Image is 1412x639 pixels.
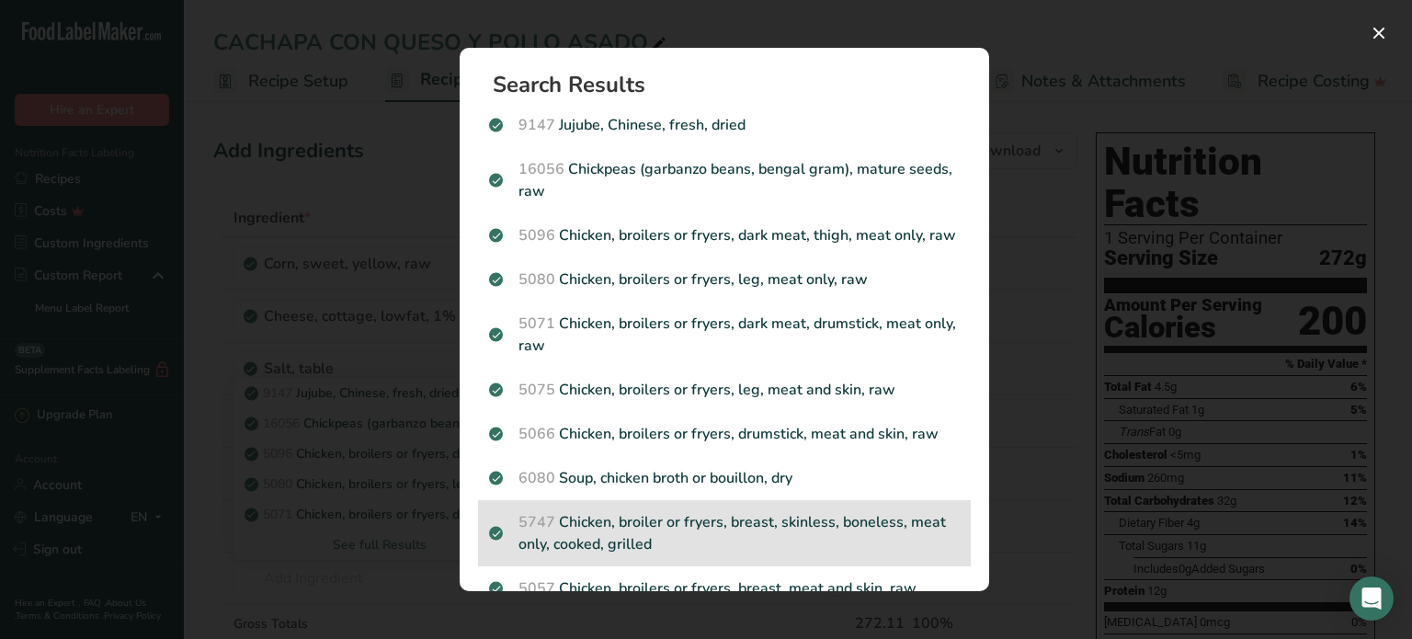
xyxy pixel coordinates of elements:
[489,313,960,357] p: Chicken, broilers or fryers, dark meat, drumstick, meat only, raw
[518,468,555,488] span: 6080
[489,158,960,202] p: Chickpeas (garbanzo beans, bengal gram), mature seeds, raw
[518,269,555,290] span: 5080
[489,379,960,401] p: Chicken, broilers or fryers, leg, meat and skin, raw
[493,74,971,96] h1: Search Results
[489,467,960,489] p: Soup, chicken broth or bouillon, dry
[518,380,555,400] span: 5075
[518,512,555,532] span: 5747
[518,115,555,135] span: 9147
[518,225,555,245] span: 5096
[489,577,960,599] p: Chicken, broilers or fryers, breast, meat and skin, raw
[518,314,555,334] span: 5071
[518,578,555,599] span: 5057
[1349,576,1394,621] div: Open Intercom Messenger
[518,159,564,179] span: 16056
[489,511,960,555] p: Chicken, broiler or fryers, breast, skinless, boneless, meat only, cooked, grilled
[489,224,960,246] p: Chicken, broilers or fryers, dark meat, thigh, meat only, raw
[489,114,960,136] p: Jujube, Chinese, fresh, dried
[518,424,555,444] span: 5066
[489,268,960,291] p: Chicken, broilers or fryers, leg, meat only, raw
[489,423,960,445] p: Chicken, broilers or fryers, drumstick, meat and skin, raw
